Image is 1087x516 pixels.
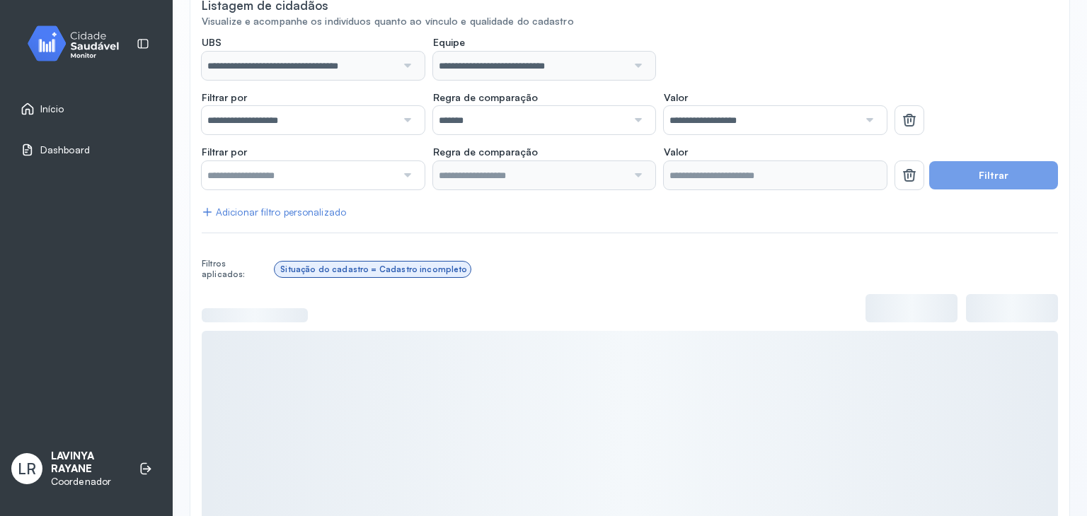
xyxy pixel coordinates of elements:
a: Início [21,102,152,116]
span: Filtrar por [202,146,247,158]
span: Regra de comparação [433,146,538,158]
a: Dashboard [21,143,152,157]
div: Adicionar filtro personalizado [202,206,346,218]
div: Filtros aplicados: [202,259,269,279]
button: Filtrar [929,161,1058,189]
span: Início [40,103,64,115]
span: Equipe [433,36,465,49]
span: Filtrar por [202,91,247,104]
span: Regra de comparação [433,91,538,104]
div: Situação do cadastro = Cadastro incompleto [280,264,467,274]
span: Valor [664,146,688,158]
img: monitor.svg [15,23,142,64]
span: Dashboard [40,144,90,156]
p: Coordenador [51,476,125,488]
div: Visualize e acompanhe os indivíduos quanto ao vínculo e qualidade do cadastro [202,16,1058,28]
p: LAVINYA RAYANE [51,450,125,476]
span: Valor [664,91,688,104]
span: LR [18,459,36,478]
span: UBS [202,36,222,49]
